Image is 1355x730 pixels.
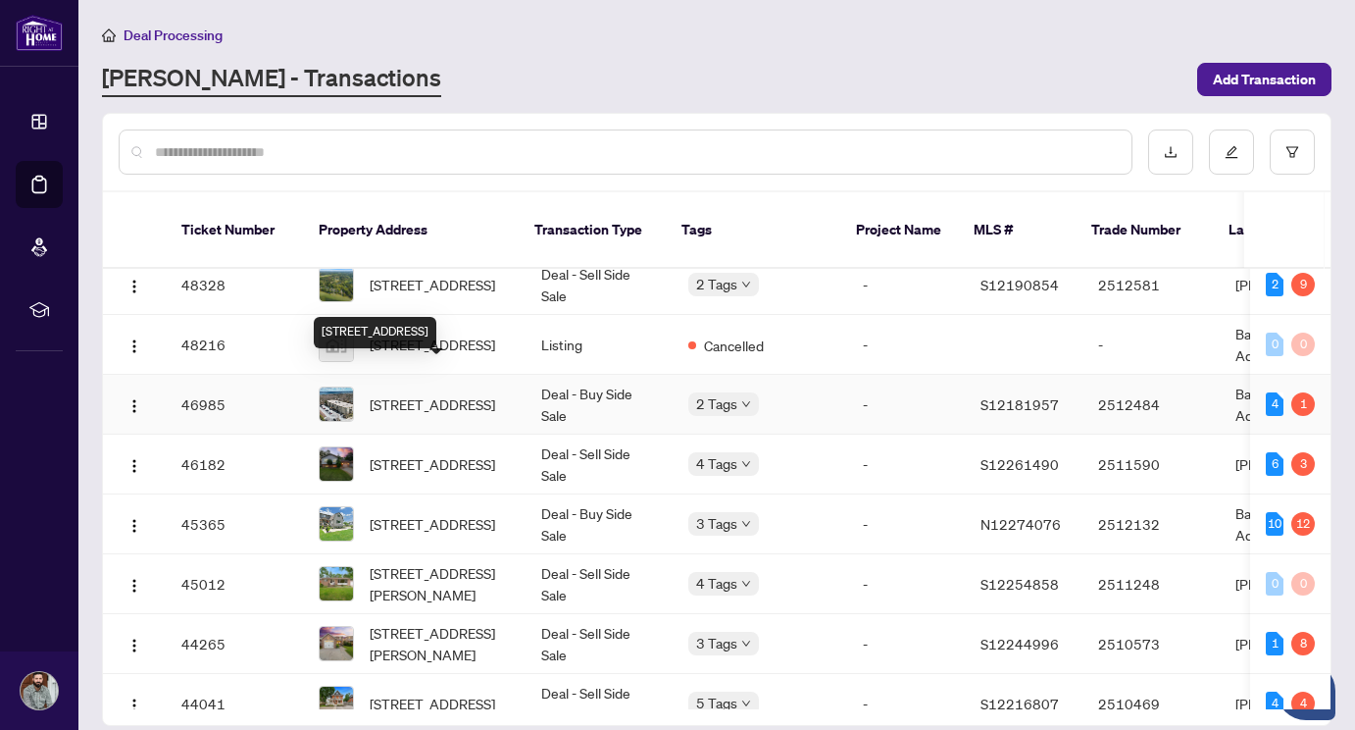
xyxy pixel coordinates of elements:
img: Logo [126,458,142,474]
span: [STREET_ADDRESS] [370,693,495,714]
div: [STREET_ADDRESS] [314,317,436,348]
span: down [741,519,751,529]
td: - [847,495,965,554]
img: Logo [126,638,142,653]
th: Ticket Number [166,192,303,269]
span: S12254858 [980,575,1059,593]
span: 2 Tags [696,273,737,295]
img: Logo [126,398,142,414]
td: 2512132 [1082,495,1220,554]
td: - [847,614,965,674]
span: down [741,399,751,409]
th: Trade Number [1076,192,1213,269]
img: thumbnail-img [320,447,353,481]
button: Logo [119,269,150,300]
a: [PERSON_NAME] - Transactions [102,62,441,97]
button: Logo [119,448,150,480]
td: - [847,375,965,435]
td: 48328 [166,255,303,315]
span: edit [1225,145,1238,159]
span: 3 Tags [696,512,737,535]
div: 4 [1266,392,1283,416]
td: 46182 [166,435,303,495]
td: 46985 [166,375,303,435]
span: [STREET_ADDRESS] [370,513,495,535]
button: Logo [119,329,150,360]
span: 4 Tags [696,572,737,595]
div: 0 [1266,333,1283,356]
img: thumbnail-img [320,507,353,541]
span: [STREET_ADDRESS] [370,453,495,475]
span: S12216807 [980,695,1059,712]
td: 2512581 [1082,255,1220,315]
button: Logo [119,688,150,719]
img: logo [16,15,63,51]
span: Cancelled [704,335,764,356]
span: 3 Tags [696,632,737,654]
div: 12 [1291,512,1315,536]
button: filter [1270,130,1315,175]
td: Deal - Sell Side Sale [526,614,673,674]
span: [STREET_ADDRESS][PERSON_NAME] [370,562,510,605]
button: download [1148,130,1193,175]
span: S12190854 [980,276,1059,293]
span: down [741,639,751,649]
td: 2511248 [1082,554,1220,614]
div: 10 [1266,512,1283,536]
span: S12181957 [980,395,1059,413]
th: Tags [666,192,840,269]
div: 0 [1266,572,1283,596]
span: 5 Tags [696,692,737,714]
span: down [741,699,751,708]
span: down [741,280,751,289]
span: down [741,579,751,589]
td: Deal - Buy Side Sale [526,495,673,554]
span: [STREET_ADDRESS][PERSON_NAME] [370,622,510,665]
div: 0 [1291,333,1315,356]
div: 4 [1291,692,1315,715]
div: 1 [1291,392,1315,416]
img: thumbnail-img [320,687,353,720]
div: 0 [1291,572,1315,596]
td: - [847,554,965,614]
div: 3 [1291,452,1315,476]
span: S12244996 [980,635,1059,652]
th: Transaction Type [519,192,666,269]
span: download [1164,145,1178,159]
button: Logo [119,389,150,420]
span: S12261490 [980,455,1059,473]
div: 8 [1291,632,1315,655]
button: Logo [119,568,150,600]
td: 2510573 [1082,614,1220,674]
img: Logo [126,279,142,294]
img: Profile Icon [21,672,58,709]
img: Logo [126,339,142,354]
img: Logo [126,578,142,594]
div: 6 [1266,452,1283,476]
span: Deal Processing [124,26,223,44]
td: - [847,255,965,315]
td: 2511590 [1082,435,1220,495]
span: N12274076 [980,515,1061,533]
img: Logo [126,518,142,534]
td: 45012 [166,554,303,614]
button: Logo [119,508,150,540]
th: Property Address [303,192,519,269]
button: Logo [119,628,150,659]
span: home [102,28,116,42]
th: MLS # [958,192,1076,269]
img: thumbnail-img [320,567,353,600]
span: 2 Tags [696,392,737,415]
td: Listing [526,315,673,375]
td: Deal - Sell Side Sale [526,435,673,495]
td: 44265 [166,614,303,674]
td: - [847,315,965,375]
td: - [1082,315,1220,375]
div: 4 [1266,692,1283,715]
img: thumbnail-img [320,268,353,301]
span: down [741,459,751,469]
span: [STREET_ADDRESS] [370,274,495,295]
button: Add Transaction [1197,63,1331,96]
td: Deal - Sell Side Sale [526,554,673,614]
span: Add Transaction [1213,64,1316,95]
